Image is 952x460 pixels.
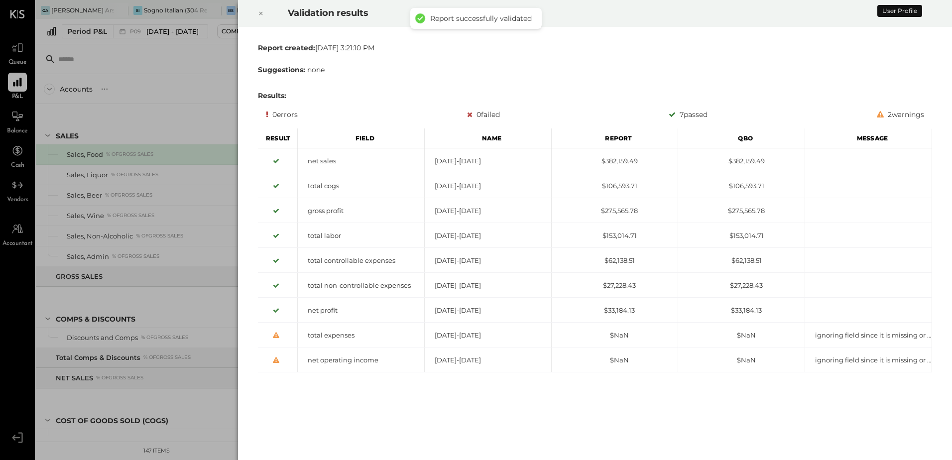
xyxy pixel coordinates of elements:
[258,43,315,52] b: Report created:
[552,256,678,265] div: $62,138.51
[805,355,932,365] div: ignoring field since it is missing or hidden from report
[552,281,678,290] div: $27,228.43
[425,256,551,265] div: [DATE]-[DATE]
[805,128,932,148] div: Message
[678,331,805,340] div: $NaN
[877,109,924,120] div: 2 warnings
[552,331,678,340] div: $NaN
[430,14,532,23] div: Report successfully validated
[678,306,805,315] div: $33,184.13
[425,331,551,340] div: [DATE]-[DATE]
[258,65,305,74] b: Suggestions:
[678,206,805,216] div: $275,565.78
[678,156,805,166] div: $382,159.49
[266,109,298,120] div: 0 errors
[877,5,922,17] div: User Profile
[805,331,932,340] div: ignoring field since it is missing or hidden from report
[307,65,325,74] span: none
[552,231,678,240] div: $153,014.71
[425,281,551,290] div: [DATE]-[DATE]
[298,231,424,240] div: total labor
[298,206,424,216] div: gross profit
[425,156,551,166] div: [DATE]-[DATE]
[425,181,551,191] div: [DATE]-[DATE]
[552,355,678,365] div: $NaN
[258,91,286,100] b: Results:
[552,128,679,148] div: Report
[298,128,425,148] div: Field
[678,281,805,290] div: $27,228.43
[258,128,298,148] div: Result
[552,156,678,166] div: $382,159.49
[425,128,552,148] div: Name
[258,43,932,53] div: [DATE] 3:21:10 PM
[425,206,551,216] div: [DATE]-[DATE]
[669,109,708,120] div: 7 passed
[425,355,551,365] div: [DATE]-[DATE]
[298,306,424,315] div: net profit
[298,156,424,166] div: net sales
[298,281,424,290] div: total non-controllable expenses
[678,256,805,265] div: $62,138.51
[467,109,500,120] div: 0 failed
[298,355,424,365] div: net operating income
[552,181,678,191] div: $106,593.71
[425,231,551,240] div: [DATE]-[DATE]
[678,181,805,191] div: $106,593.71
[425,306,551,315] div: [DATE]-[DATE]
[678,128,805,148] div: Qbo
[552,206,678,216] div: $275,565.78
[552,306,678,315] div: $33,184.13
[298,181,424,191] div: total cogs
[298,256,424,265] div: total controllable expenses
[678,355,805,365] div: $NaN
[298,331,424,340] div: total expenses
[288,0,819,25] h2: Validation results
[678,231,805,240] div: $153,014.71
